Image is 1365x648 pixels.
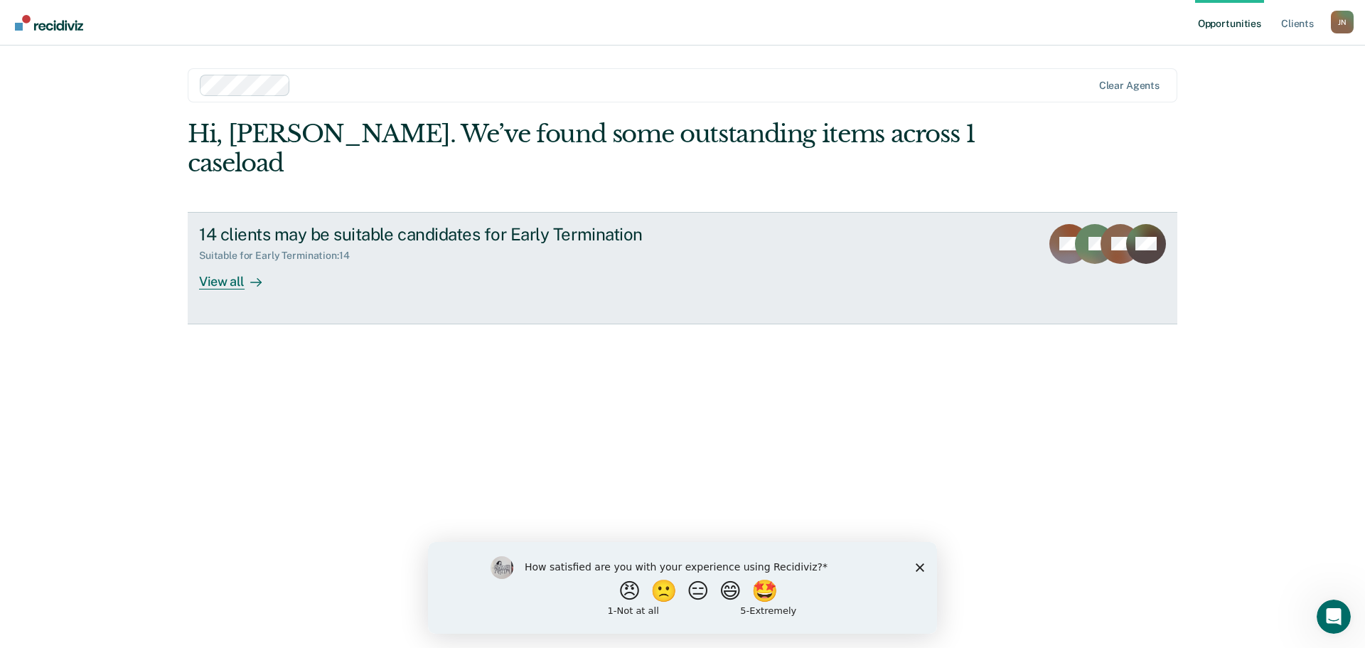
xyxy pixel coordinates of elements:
[1331,11,1354,33] div: J N
[15,15,83,31] img: Recidiviz
[1331,11,1354,33] button: Profile dropdown button
[199,224,698,245] div: 14 clients may be suitable candidates for Early Termination
[199,250,360,262] div: Suitable for Early Termination : 14
[199,262,279,290] div: View all
[1099,80,1160,92] div: Clear agents
[1317,600,1351,634] iframe: Intercom live chat
[188,119,980,178] div: Hi, [PERSON_NAME]. We’ve found some outstanding items across 1 caseload
[188,212,1177,324] a: 14 clients may be suitable candidates for Early TerminationSuitable for Early Termination:14View all
[428,542,937,634] iframe: Survey by Kim from Recidiviz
